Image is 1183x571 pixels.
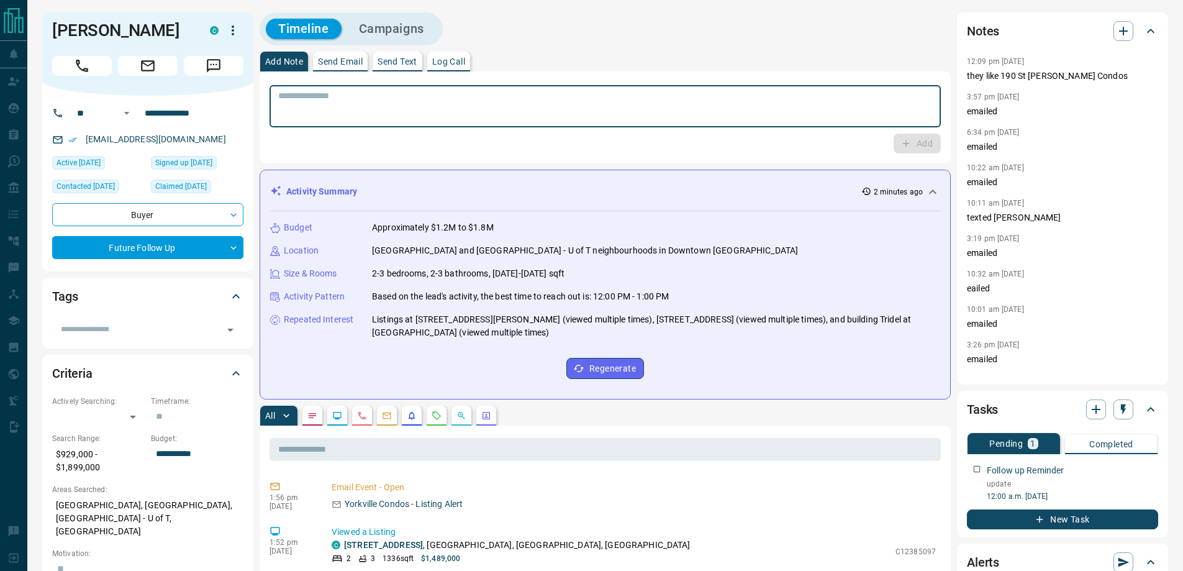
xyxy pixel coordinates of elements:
[967,270,1024,278] p: 10:32 am [DATE]
[967,163,1024,172] p: 10:22 am [DATE]
[382,411,392,421] svg: Emails
[967,211,1158,224] p: texted [PERSON_NAME]
[967,376,1024,385] p: 11:06 am [DATE]
[52,203,243,226] div: Buyer
[967,93,1020,101] p: 3:57 pm [DATE]
[967,395,1158,424] div: Tasks
[357,411,367,421] svg: Calls
[52,180,145,197] div: Thu Sep 15 2022
[332,481,936,494] p: Email Event - Open
[967,305,1024,314] p: 10:01 am [DATE]
[318,57,363,66] p: Send Email
[210,26,219,35] div: condos.ca
[874,186,923,198] p: 2 minutes ago
[481,411,491,421] svg: Agent Actions
[284,290,345,303] p: Activity Pattern
[270,180,940,203] div: Activity Summary2 minutes ago
[52,156,145,173] div: Sat Sep 06 2025
[57,180,115,193] span: Contacted [DATE]
[307,411,317,421] svg: Notes
[987,491,1158,502] p: 12:00 a.m. [DATE]
[432,57,465,66] p: Log Call
[52,396,145,407] p: Actively Searching:
[967,105,1158,118] p: emailed
[52,495,243,542] p: [GEOGRAPHIC_DATA], [GEOGRAPHIC_DATA], [GEOGRAPHIC_DATA] - U of T, [GEOGRAPHIC_DATA]
[1089,440,1133,449] p: Completed
[372,267,564,280] p: 2-3 bedrooms, 2-3 bathrooms, [DATE]-[DATE] sqft
[284,313,353,326] p: Repeated Interest
[265,411,275,420] p: All
[378,57,417,66] p: Send Text
[57,157,101,169] span: Active [DATE]
[407,411,417,421] svg: Listing Alerts
[372,313,940,339] p: Listings at [STREET_ADDRESS][PERSON_NAME] (viewed multiple times), [STREET_ADDRESS] (viewed multi...
[52,359,243,388] div: Criteria
[967,353,1158,366] p: emailed
[1030,439,1035,448] p: 1
[270,502,313,511] p: [DATE]
[222,321,239,339] button: Open
[52,484,243,495] p: Areas Searched:
[967,176,1158,189] p: emailed
[284,244,319,257] p: Location
[967,21,999,41] h2: Notes
[372,244,798,257] p: [GEOGRAPHIC_DATA] and [GEOGRAPHIC_DATA] - U of T neighbourhoods in Downtown [GEOGRAPHIC_DATA]
[345,498,463,511] p: Yorkville Condos - Listing Alert
[86,134,226,144] a: [EMAIL_ADDRESS][DOMAIN_NAME]
[52,363,93,383] h2: Criteria
[52,281,243,311] div: Tags
[347,19,437,39] button: Campaigns
[967,199,1024,208] p: 10:11 am [DATE]
[967,57,1024,66] p: 12:09 pm [DATE]
[151,156,243,173] div: Sat Feb 23 2019
[372,221,494,234] p: Approximately $1.2M to $1.8M
[967,317,1158,331] p: emailed
[967,282,1158,295] p: eailed
[52,548,243,559] p: Motivation:
[270,493,313,502] p: 1:56 pm
[52,56,112,76] span: Call
[184,56,243,76] span: Message
[371,553,375,564] p: 3
[155,180,207,193] span: Claimed [DATE]
[284,221,312,234] p: Budget
[967,400,998,419] h2: Tasks
[967,247,1158,260] p: emailed
[265,57,303,66] p: Add Note
[266,19,342,39] button: Timeline
[432,411,442,421] svg: Requests
[151,180,243,197] div: Sat Feb 23 2019
[344,540,423,550] a: [STREET_ADDRESS]
[332,411,342,421] svg: Lead Browsing Activity
[52,21,191,40] h1: [PERSON_NAME]
[68,135,77,144] svg: Email Verified
[566,358,644,379] button: Regenerate
[372,290,669,303] p: Based on the lead's activity, the best time to reach out is: 12:00 PM - 1:00 PM
[52,444,145,478] p: $929,000 - $1,899,000
[967,128,1020,137] p: 6:34 pm [DATE]
[987,464,1064,477] p: Follow up Reminder
[344,539,691,552] p: , [GEOGRAPHIC_DATA], [GEOGRAPHIC_DATA], [GEOGRAPHIC_DATA]
[284,267,337,280] p: Size & Rooms
[332,526,936,539] p: Viewed a Listing
[456,411,466,421] svg: Opportunities
[383,553,414,564] p: 1336 sqft
[895,546,936,557] p: C12385097
[52,433,145,444] p: Search Range:
[52,286,78,306] h2: Tags
[151,396,243,407] p: Timeframe:
[967,234,1020,243] p: 3:19 pm [DATE]
[347,553,351,564] p: 2
[118,56,178,76] span: Email
[967,70,1158,83] p: they like 190 St [PERSON_NAME] Condos
[270,547,313,555] p: [DATE]
[332,541,340,549] div: condos.ca
[967,509,1158,529] button: New Task
[52,236,243,259] div: Future Follow Up
[286,185,357,198] p: Activity Summary
[155,157,212,169] span: Signed up [DATE]
[421,553,460,564] p: $1,489,000
[270,538,313,547] p: 1:52 pm
[967,16,1158,46] div: Notes
[967,140,1158,153] p: emailed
